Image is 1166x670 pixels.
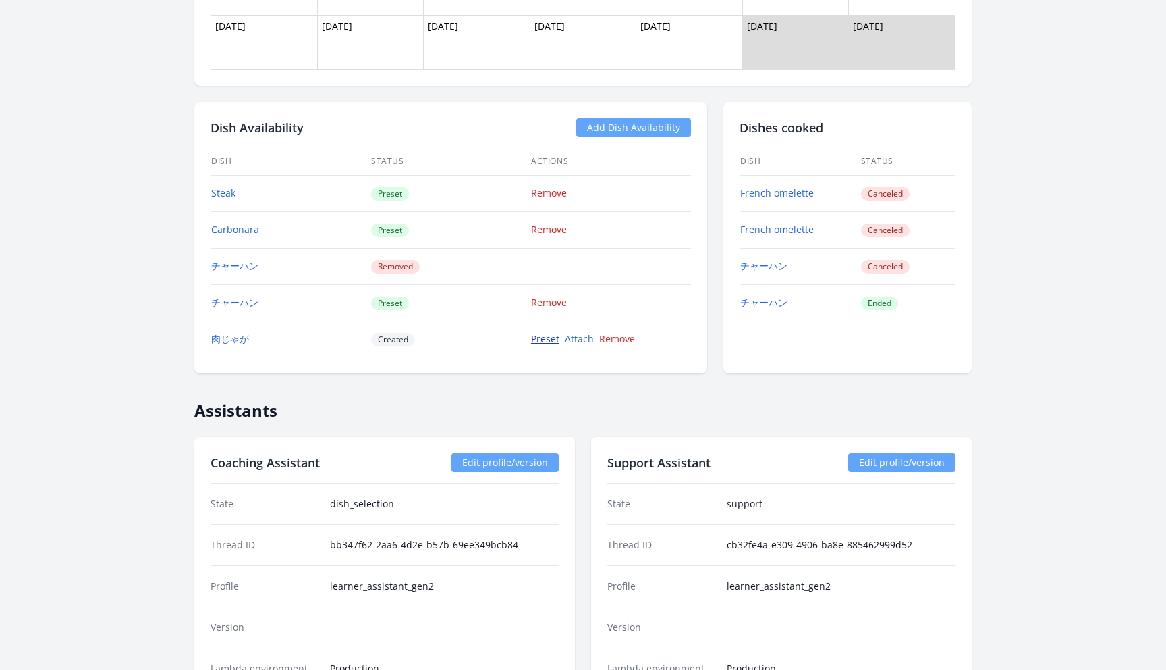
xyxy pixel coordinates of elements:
[740,186,814,199] a: French omelette
[849,15,955,69] td: [DATE]
[211,296,258,309] a: チャーハン
[371,260,420,274] span: Removed
[607,453,711,472] h2: Support Assistant
[211,497,319,511] dt: State
[530,148,691,176] th: Actions
[370,148,530,176] th: Status
[607,621,716,634] dt: Version
[211,148,370,176] th: Dish
[424,15,530,69] td: [DATE]
[211,538,319,552] dt: Thread ID
[636,15,743,69] td: [DATE]
[211,15,318,69] td: [DATE]
[848,453,955,472] a: Edit profile/version
[607,497,716,511] dt: State
[727,497,955,511] dd: support
[531,223,567,236] a: Remove
[211,186,235,199] a: Steak
[211,579,319,593] dt: Profile
[599,332,635,345] a: Remove
[576,118,691,137] a: Add Dish Availability
[861,260,910,274] span: Canceled
[740,296,787,309] a: チャーハン
[211,118,304,137] h2: Dish Availability
[211,453,320,472] h2: Coaching Assistant
[565,332,594,345] a: Attach
[330,538,559,552] dd: bb347f62-2aa6-4d2e-b57b-69ee349bcb84
[211,621,319,634] dt: Version
[727,579,955,593] dd: learner_assistant_gen2
[371,187,409,201] span: Preset
[727,538,955,552] dd: cb32fe4a-e309-4906-ba8e-885462999d52
[742,15,849,69] td: [DATE]
[607,538,716,552] dt: Thread ID
[531,296,567,309] a: Remove
[607,579,716,593] dt: Profile
[861,187,910,201] span: Canceled
[211,259,258,272] a: チャーハン
[330,497,559,511] dd: dish_selection
[531,332,559,345] a: Preset
[317,15,424,69] td: [DATE]
[530,15,636,69] td: [DATE]
[371,224,409,237] span: Preset
[371,333,415,346] span: Created
[740,259,787,272] a: チャーハン
[861,224,910,237] span: Canceled
[371,297,409,310] span: Preset
[330,579,559,593] dd: learner_assistant_gen2
[451,453,559,472] a: Edit profile/version
[194,390,972,421] h2: Assistants
[860,148,956,176] th: Status
[531,186,567,199] a: Remove
[861,297,898,310] span: Ended
[211,332,249,345] a: 肉じゃが
[740,148,860,176] th: Dish
[740,223,814,236] a: French omelette
[740,118,955,137] h2: Dishes cooked
[211,223,259,236] a: Carbonara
